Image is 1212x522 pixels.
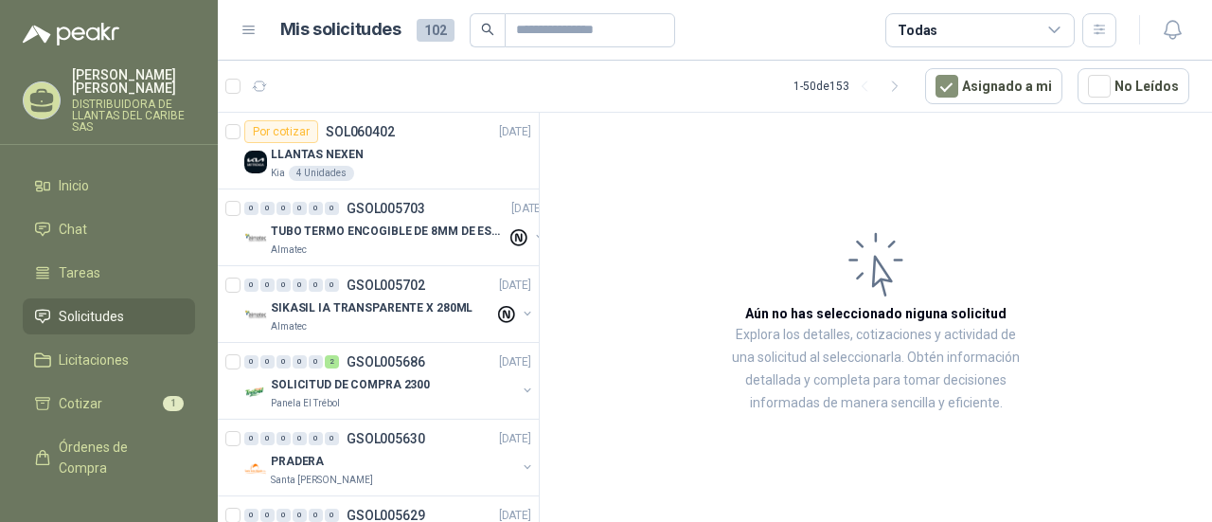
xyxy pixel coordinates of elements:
[244,197,547,258] a: 0 0 0 0 0 0 GSOL005703[DATE] Company LogoTUBO TERMO ENCOGIBLE DE 8MM DE ESPESOR X 5CMSAlmatec
[325,355,339,369] div: 2
[1078,68,1189,104] button: No Leídos
[481,23,494,36] span: search
[417,19,454,42] span: 102
[244,458,267,480] img: Company Logo
[276,509,291,522] div: 0
[72,68,195,95] p: [PERSON_NAME] [PERSON_NAME]
[499,353,531,371] p: [DATE]
[244,227,267,250] img: Company Logo
[309,202,323,215] div: 0
[271,166,285,181] p: Kia
[23,342,195,378] a: Licitaciones
[271,319,307,334] p: Almatec
[793,71,910,101] div: 1 - 50 de 153
[260,509,275,522] div: 0
[59,175,89,196] span: Inicio
[244,427,535,488] a: 0 0 0 0 0 0 GSOL005630[DATE] Company LogoPRADERASanta [PERSON_NAME]
[276,355,291,369] div: 0
[244,432,258,445] div: 0
[745,303,1007,324] h3: Aún no has seleccionado niguna solicitud
[325,432,339,445] div: 0
[276,432,291,445] div: 0
[347,509,425,522] p: GSOL005629
[23,429,195,486] a: Órdenes de Compra
[271,453,324,471] p: PRADERA
[271,376,430,394] p: SOLICITUD DE COMPRA 2300
[898,20,937,41] div: Todas
[260,355,275,369] div: 0
[347,202,425,215] p: GSOL005703
[244,355,258,369] div: 0
[244,202,258,215] div: 0
[23,386,195,422] a: Cotizar1
[244,120,318,143] div: Por cotizar
[925,68,1062,104] button: Asignado a mi
[23,211,195,247] a: Chat
[244,509,258,522] div: 0
[499,123,531,141] p: [DATE]
[271,396,340,411] p: Panela El Trébol
[244,151,267,173] img: Company Logo
[260,202,275,215] div: 0
[293,432,307,445] div: 0
[59,350,129,370] span: Licitaciones
[23,168,195,204] a: Inicio
[280,16,401,44] h1: Mis solicitudes
[271,146,363,164] p: LLANTAS NEXEN
[72,99,195,133] p: DISTRIBUIDORA DE LLANTAS DEL CARIBE SAS
[293,509,307,522] div: 0
[59,393,102,414] span: Cotizar
[289,166,354,181] div: 4 Unidades
[59,306,124,327] span: Solicitudes
[729,324,1023,415] p: Explora los detalles, cotizaciones y actividad de una solicitud al seleccionarla. Obtén informaci...
[276,202,291,215] div: 0
[23,23,119,45] img: Logo peakr
[325,279,339,292] div: 0
[347,279,425,292] p: GSOL005702
[244,304,267,327] img: Company Logo
[23,255,195,291] a: Tareas
[244,274,535,334] a: 0 0 0 0 0 0 GSOL005702[DATE] Company LogoSIKASIL IA TRANSPARENTE X 280MLAlmatec
[293,202,307,215] div: 0
[244,279,258,292] div: 0
[325,509,339,522] div: 0
[218,113,539,189] a: Por cotizarSOL060402[DATE] Company LogoLLANTAS NEXENKia4 Unidades
[325,202,339,215] div: 0
[244,351,535,411] a: 0 0 0 0 0 2 GSOL005686[DATE] Company LogoSOLICITUD DE COMPRA 2300Panela El Trébol
[244,381,267,404] img: Company Logo
[499,277,531,295] p: [DATE]
[293,279,307,292] div: 0
[59,219,87,240] span: Chat
[260,279,275,292] div: 0
[309,509,323,522] div: 0
[347,432,425,445] p: GSOL005630
[326,125,395,138] p: SOL060402
[260,432,275,445] div: 0
[163,396,184,411] span: 1
[309,279,323,292] div: 0
[271,299,472,317] p: SIKASIL IA TRANSPARENTE X 280ML
[59,262,100,283] span: Tareas
[271,473,373,488] p: Santa [PERSON_NAME]
[511,200,544,218] p: [DATE]
[347,355,425,369] p: GSOL005686
[23,298,195,334] a: Solicitudes
[309,432,323,445] div: 0
[293,355,307,369] div: 0
[499,430,531,448] p: [DATE]
[271,223,507,241] p: TUBO TERMO ENCOGIBLE DE 8MM DE ESPESOR X 5CMS
[276,279,291,292] div: 0
[309,355,323,369] div: 0
[271,243,307,258] p: Almatec
[59,437,177,478] span: Órdenes de Compra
